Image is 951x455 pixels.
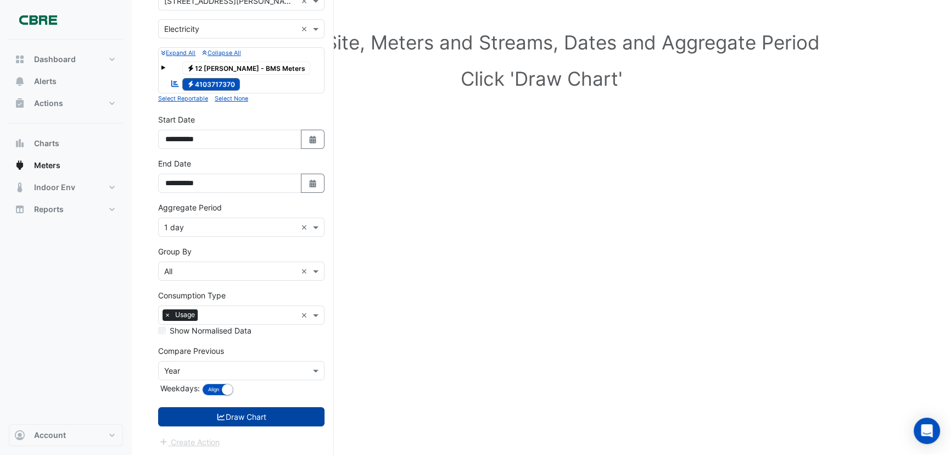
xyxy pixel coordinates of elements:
fa-icon: Electricity [187,64,195,72]
span: Dashboard [34,54,76,65]
button: Collapse All [202,48,240,58]
button: Select Reportable [158,93,208,103]
span: Clear [301,221,310,233]
fa-icon: Reportable [170,79,180,88]
label: End Date [158,158,191,169]
small: Collapse All [202,49,240,57]
div: Open Intercom Messenger [914,418,940,444]
span: Clear [301,23,310,35]
img: Company Logo [13,9,63,31]
fa-icon: Select Date [308,135,318,144]
small: Select None [215,95,248,102]
fa-icon: Electricity [187,80,195,88]
app-icon: Indoor Env [14,182,25,193]
button: Alerts [9,70,123,92]
span: Account [34,430,66,441]
button: Charts [9,132,123,154]
span: Indoor Env [34,182,75,193]
button: Reports [9,198,123,220]
label: Weekdays: [158,382,200,394]
span: 12 [PERSON_NAME] - BMS Meters [182,62,311,75]
span: 4103717370 [182,78,240,91]
app-icon: Charts [14,138,25,149]
button: Expand All [161,48,195,58]
span: Meters [34,160,60,171]
small: Select Reportable [158,95,208,102]
button: Meters [9,154,123,176]
app-icon: Reports [14,204,25,215]
label: Group By [158,246,192,257]
span: Actions [34,98,63,109]
span: Charts [34,138,59,149]
app-escalated-ticket-create-button: Please draw the charts first [158,436,220,446]
button: Draw Chart [158,407,325,426]
button: Actions [9,92,123,114]
label: Start Date [158,114,195,125]
label: Aggregate Period [158,202,222,213]
fa-icon: Select Date [308,179,318,188]
span: Alerts [34,76,57,87]
button: Dashboard [9,48,123,70]
h1: Click 'Draw Chart' [176,67,907,90]
button: Account [9,424,123,446]
span: Reports [34,204,64,215]
span: Clear [301,309,310,321]
h1: Select Site, Meters and Streams, Dates and Aggregate Period [176,31,907,54]
span: Usage [172,309,198,320]
button: Indoor Env [9,176,123,198]
small: Expand All [161,49,195,57]
label: Compare Previous [158,345,224,357]
label: Consumption Type [158,290,226,301]
button: Select None [215,93,248,103]
app-icon: Actions [14,98,25,109]
app-icon: Alerts [14,76,25,87]
label: Show Normalised Data [170,325,251,336]
span: Clear [301,265,310,277]
app-icon: Dashboard [14,54,25,65]
app-icon: Meters [14,160,25,171]
span: × [163,309,172,320]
